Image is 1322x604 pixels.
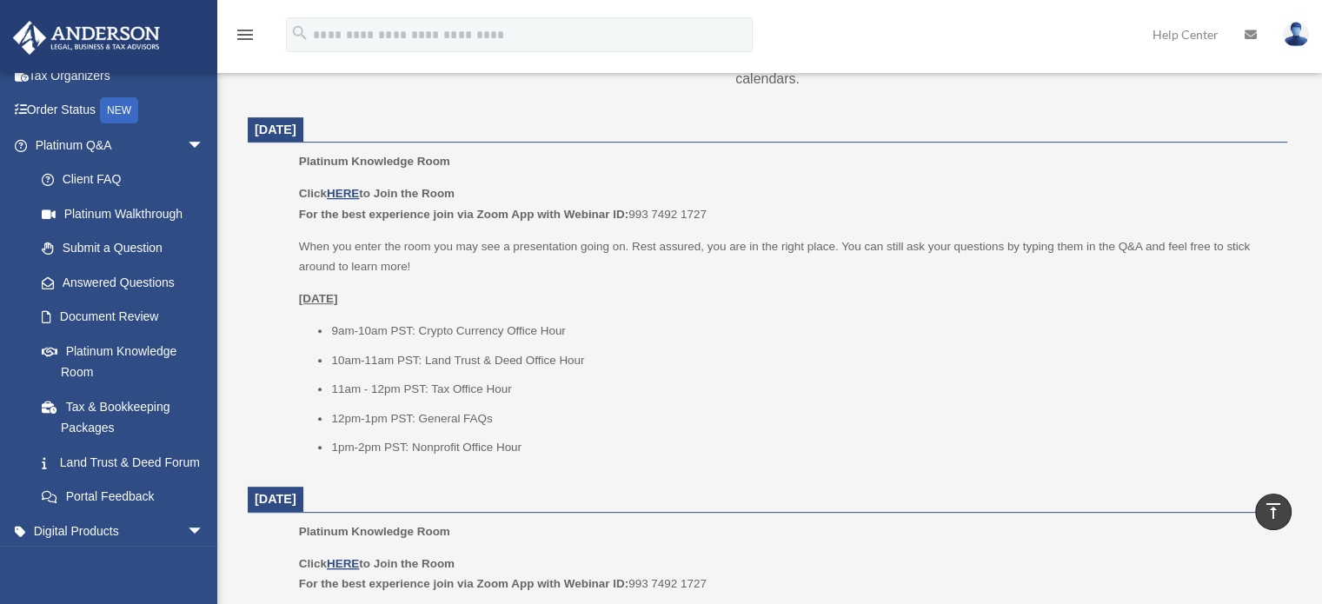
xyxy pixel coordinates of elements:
[299,292,338,305] u: [DATE]
[24,163,230,197] a: Client FAQ
[8,21,165,55] img: Anderson Advisors Platinum Portal
[12,514,230,548] a: Digital Productsarrow_drop_down
[1263,501,1284,521] i: vertical_align_top
[299,554,1275,594] p: 993 7492 1727
[24,389,230,445] a: Tax & Bookkeeping Packages
[187,514,222,549] span: arrow_drop_down
[299,577,628,590] b: For the best experience join via Zoom App with Webinar ID:
[331,408,1275,429] li: 12pm-1pm PST: General FAQs
[331,437,1275,458] li: 1pm-2pm PST: Nonprofit Office Hour
[255,492,296,506] span: [DATE]
[299,155,450,168] span: Platinum Knowledge Room
[299,525,450,538] span: Platinum Knowledge Room
[299,183,1275,224] p: 993 7492 1727
[331,321,1275,342] li: 9am-10am PST: Crypto Currency Office Hour
[1255,494,1292,530] a: vertical_align_top
[331,379,1275,400] li: 11am - 12pm PST: Tax Office Hour
[299,557,455,570] b: Click to Join the Room
[24,480,230,514] a: Portal Feedback
[327,187,359,200] a: HERE
[24,445,230,480] a: Land Trust & Deed Forum
[327,557,359,570] a: HERE
[12,128,230,163] a: Platinum Q&Aarrow_drop_down
[24,265,230,300] a: Answered Questions
[235,24,256,45] i: menu
[24,231,230,266] a: Submit a Question
[24,334,222,389] a: Platinum Knowledge Room
[290,23,309,43] i: search
[187,128,222,163] span: arrow_drop_down
[235,30,256,45] a: menu
[12,93,230,129] a: Order StatusNEW
[1283,22,1309,47] img: User Pic
[12,58,230,93] a: Tax Organizers
[331,350,1275,371] li: 10am-11am PST: Land Trust & Deed Office Hour
[24,196,230,231] a: Platinum Walkthrough
[299,236,1275,277] p: When you enter the room you may see a presentation going on. Rest assured, you are in the right p...
[24,300,230,335] a: Document Review
[299,208,628,221] b: For the best experience join via Zoom App with Webinar ID:
[255,123,296,136] span: [DATE]
[299,187,455,200] b: Click to Join the Room
[100,97,138,123] div: NEW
